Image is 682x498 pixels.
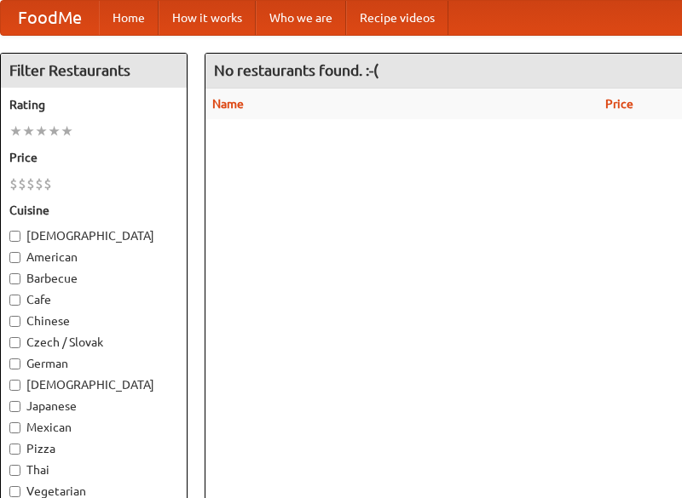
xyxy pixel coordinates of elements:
label: Barbecue [9,270,178,287]
input: Cafe [9,295,20,306]
a: Recipe videos [346,1,448,35]
a: Who we are [256,1,346,35]
li: ★ [61,122,73,140]
li: ★ [48,122,61,140]
input: Mexican [9,422,20,433]
input: [DEMOGRAPHIC_DATA] [9,380,20,391]
li: ★ [35,122,48,140]
label: [DEMOGRAPHIC_DATA] [9,376,178,393]
li: ★ [22,122,35,140]
a: How it works [159,1,256,35]
li: $ [26,175,35,193]
label: Chinese [9,312,178,329]
li: $ [18,175,26,193]
h5: Cuisine [9,202,178,219]
label: Mexican [9,419,178,436]
label: Thai [9,461,178,478]
li: $ [9,175,18,193]
h5: Rating [9,96,178,113]
input: Chinese [9,316,20,327]
a: Name [212,97,244,111]
a: FoodMe [1,1,99,35]
a: Price [605,97,633,111]
label: [DEMOGRAPHIC_DATA] [9,227,178,244]
li: ★ [9,122,22,140]
input: [DEMOGRAPHIC_DATA] [9,231,20,242]
input: Japanese [9,401,20,412]
input: Barbecue [9,273,20,284]
li: $ [35,175,43,193]
label: Pizza [9,440,178,457]
label: American [9,249,178,266]
input: Czech / Slovak [9,337,20,348]
label: Cafe [9,291,178,308]
input: American [9,252,20,263]
label: Czech / Slovak [9,334,178,351]
h4: Filter Restaurants [1,54,187,88]
input: German [9,358,20,369]
label: Japanese [9,398,178,415]
input: Pizza [9,444,20,455]
li: $ [43,175,52,193]
input: Vegetarian [9,486,20,497]
label: German [9,355,178,372]
a: Home [99,1,159,35]
ng-pluralize: No restaurants found. :-( [214,62,379,78]
h5: Price [9,149,178,166]
input: Thai [9,465,20,476]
